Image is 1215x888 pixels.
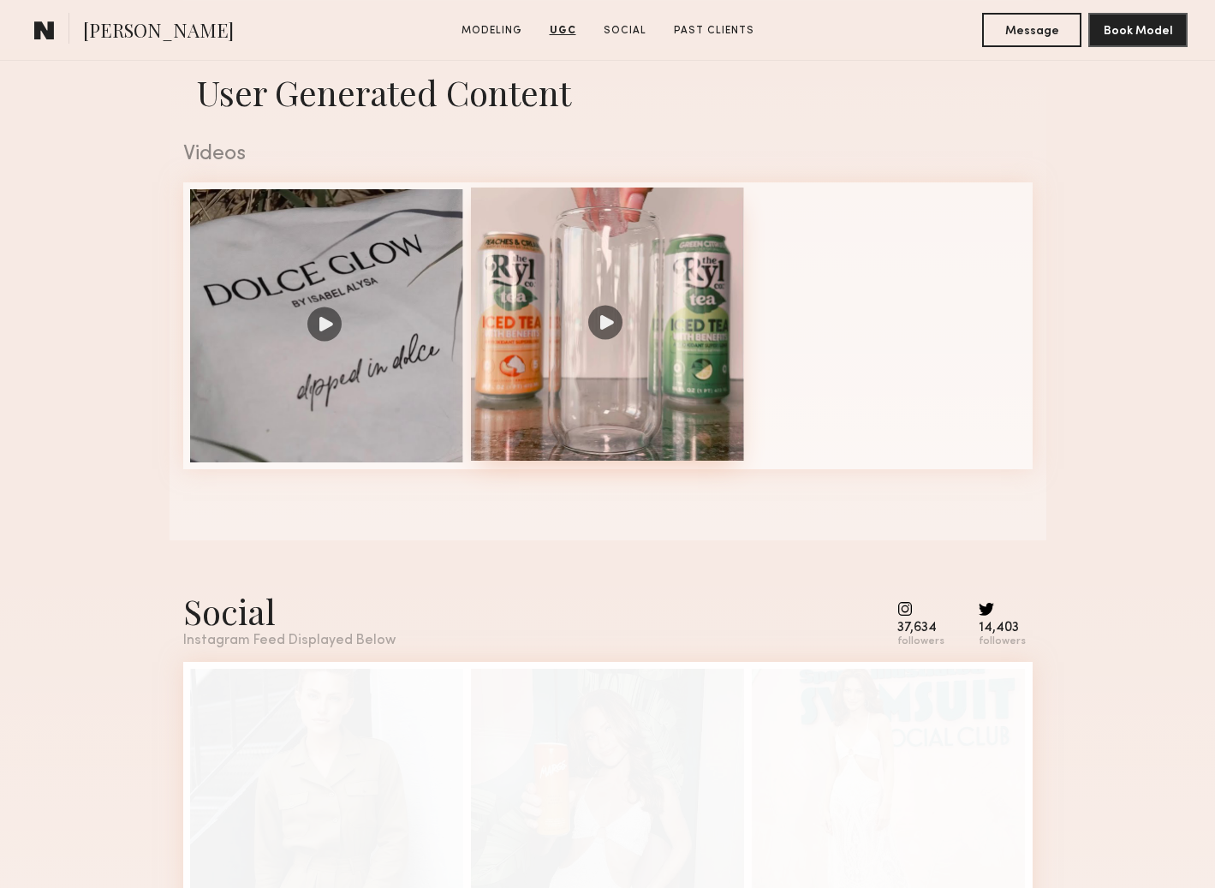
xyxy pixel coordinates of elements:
[1088,13,1188,47] button: Book Model
[183,634,396,648] div: Instagram Feed Displayed Below
[170,69,1046,115] h1: User Generated Content
[1088,22,1188,37] a: Book Model
[979,635,1026,648] div: followers
[83,17,234,47] span: [PERSON_NAME]
[979,622,1026,635] div: 14,403
[597,23,653,39] a: Social
[982,13,1081,47] button: Message
[897,622,944,635] div: 37,634
[455,23,529,39] a: Modeling
[543,23,583,39] a: UGC
[183,588,396,634] div: Social
[897,635,944,648] div: followers
[183,143,1033,165] div: Videos
[667,23,761,39] a: Past Clients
